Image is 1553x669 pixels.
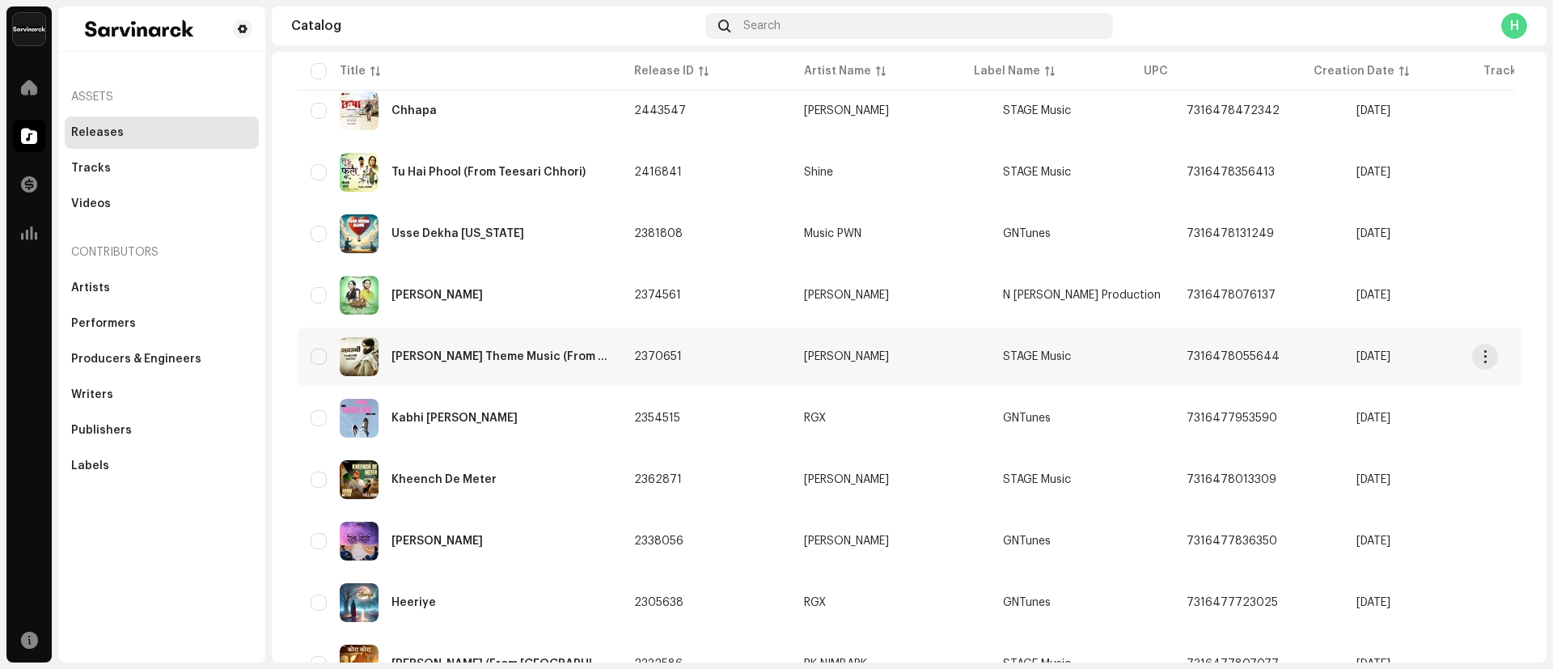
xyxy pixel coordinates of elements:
span: GNTunes [1003,536,1051,547]
div: [PERSON_NAME] [804,351,889,362]
re-m-nav-item: Artists [65,272,259,304]
span: 2374561 [634,290,681,301]
div: Labels [71,459,109,472]
span: Jul 5, 2024 [1356,228,1390,239]
div: Tu Hai Phool (From Teesari Chhori) [391,167,586,178]
span: Sunanda Nayak [804,290,977,301]
div: Usse Dekha Maine [391,228,524,239]
div: Title [340,63,366,79]
span: Shine [804,167,977,178]
div: Releases [71,126,124,139]
div: Artists [71,282,110,294]
span: 2443547 [634,105,686,116]
div: Label Name [974,63,1040,79]
span: 2381808 [634,228,683,239]
span: RGX [804,597,977,608]
re-m-nav-item: Tracks [65,152,259,184]
span: May 10, 2024 [1356,597,1390,608]
span: Somvir Kathurwal [804,105,977,116]
span: 7316478472342 [1187,105,1280,116]
img: 7d1ba307-3806-41b7-a916-9cb345e67b1d [340,522,379,561]
div: Kabhi Socha Hai [391,413,518,424]
div: Music PWN [804,228,861,239]
div: Publishers [71,424,132,437]
div: [PERSON_NAME] [804,474,889,485]
span: STAGE Music [1003,105,1071,116]
div: [PERSON_NAME] [804,536,889,547]
div: RGX [804,597,826,608]
span: 7316478076137 [1187,290,1276,301]
div: KASTURI KASTURI [391,290,483,301]
div: Release ID [634,63,694,79]
re-m-nav-item: Producers & Engineers [65,343,259,375]
re-m-nav-item: Releases [65,116,259,149]
span: Jun 10, 2024 [1356,413,1390,424]
span: 2362871 [634,474,682,485]
span: STAGE Music [1003,351,1071,362]
span: 2338056 [634,536,683,547]
div: RGX [804,413,826,424]
div: Performers [71,317,136,330]
div: Chhapa [391,105,437,116]
span: Jul 26, 2024 [1356,167,1390,178]
div: [PERSON_NAME] [804,290,889,301]
span: Music PWN [804,228,977,239]
span: STAGE Music [1003,474,1071,485]
re-a-nav-header: Contributors [65,233,259,272]
span: Jun 18, 2024 [1356,474,1390,485]
div: Producers & Engineers [71,353,201,366]
span: Masoom Sharma [804,474,977,485]
img: d10d7367-df7e-4211-808f-9d6ddff9ba00 [71,19,207,39]
span: Aayush Mehta [804,351,977,362]
span: STAGE Music [1003,167,1071,178]
div: Catalog [291,19,699,32]
re-m-nav-item: Publishers [65,414,259,447]
div: Creation Date [1314,63,1394,79]
div: Videos [71,197,111,210]
span: Search [743,19,781,32]
span: 7316478055644 [1187,351,1280,362]
span: Aug 6, 2024 [1356,105,1390,116]
img: c7fe5b79-7b40-4417-8620-6d657d46c379 [340,91,379,130]
re-m-nav-item: Writers [65,379,259,411]
span: 2305638 [634,597,683,608]
div: Kheench De Meter [391,474,497,485]
span: Jun 24, 2024 [1356,351,1390,362]
img: 0112eb85-0565-45d8-8417-031b6decf0e5 [340,214,379,253]
div: Tracks [71,162,111,175]
div: Shine [804,167,833,178]
div: Bhawani Theme Music (From Bhawani) [391,351,608,362]
span: 2416841 [634,167,682,178]
div: Reela Dikhi [391,536,483,547]
span: GNTunes [1003,228,1051,239]
div: Writers [71,388,113,401]
span: Jun 28, 2024 [1356,290,1390,301]
img: dd27698b-755e-45f6-b55b-0087f7815031 [340,583,379,622]
span: 7316477723025 [1187,597,1278,608]
span: Churahi Hitesh [804,536,977,547]
re-a-nav-header: Assets [65,78,259,116]
span: N sunanda Production [1003,290,1161,301]
img: 255a9f1a-0ea7-4ca0-8089-1fca920f2db2 [340,337,379,376]
re-m-nav-item: Videos [65,188,259,220]
span: GNTunes [1003,597,1051,608]
img: 8bc0811b-3c28-4cba-8fc6-e081f4301ebb [340,399,379,438]
img: 537129df-5630-4d26-89eb-56d9d044d4fa [13,13,45,45]
span: 2354515 [634,413,680,424]
span: 7316477836350 [1187,536,1277,547]
div: H [1501,13,1527,39]
img: 2e13e5e5-867e-42a8-9602-7148e88b2634 [340,460,379,499]
span: 7316478013309 [1187,474,1276,485]
span: RGX [804,413,977,424]
re-m-nav-item: Performers [65,307,259,340]
span: May 25, 2024 [1356,536,1390,547]
div: [PERSON_NAME] [804,105,889,116]
span: 7316478131249 [1187,228,1274,239]
img: 1821d810-27d0-4040-a44e-16dc1c05af29 [340,153,379,192]
div: Artist Name [804,63,871,79]
span: 7316477953590 [1187,413,1277,424]
re-m-nav-item: Labels [65,450,259,482]
span: GNTunes [1003,413,1051,424]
